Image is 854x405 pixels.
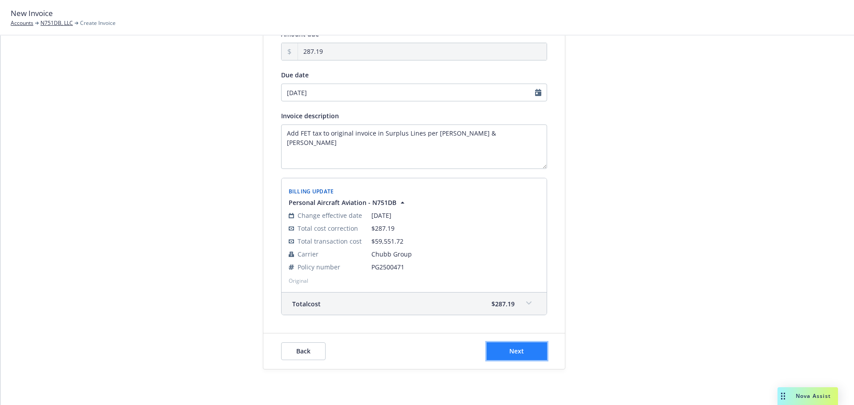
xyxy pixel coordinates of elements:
span: Total cost correction [298,224,358,233]
span: New Invoice [11,8,53,19]
button: Next [487,342,547,360]
span: Total transaction cost [298,237,362,246]
span: $287.19 [371,224,395,233]
span: Due date [281,71,309,79]
span: Chubb Group [371,249,540,259]
span: Original [289,277,540,285]
span: $287.19 [491,299,515,309]
button: Personal Aircraft Aviation - N751DB [289,198,407,207]
span: Next [509,347,524,355]
span: Change effective date [298,211,362,220]
button: Back [281,342,326,360]
span: Invoice description [281,112,339,120]
span: Carrier [298,249,318,259]
div: Totalcost$287.19 [282,293,547,315]
input: MM/DD/YYYY [281,84,547,101]
span: Create Invoice [80,19,116,27]
a: Accounts [11,19,33,27]
span: [DATE] [371,211,540,220]
span: Policy number [298,262,340,272]
a: N751DB, LLC [40,19,73,27]
div: Drag to move [777,387,789,405]
span: Personal Aircraft Aviation - N751DB [289,198,396,207]
textarea: Enter invoice description here [281,124,547,169]
span: Back [296,347,310,355]
span: PG2500471 [371,262,540,272]
span: Nova Assist [796,392,831,400]
button: Nova Assist [777,387,838,405]
span: Billing Update [289,188,334,195]
span: $59,551.72 [371,237,403,245]
input: 0.00 [298,43,547,60]
span: Total cost [292,299,321,309]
